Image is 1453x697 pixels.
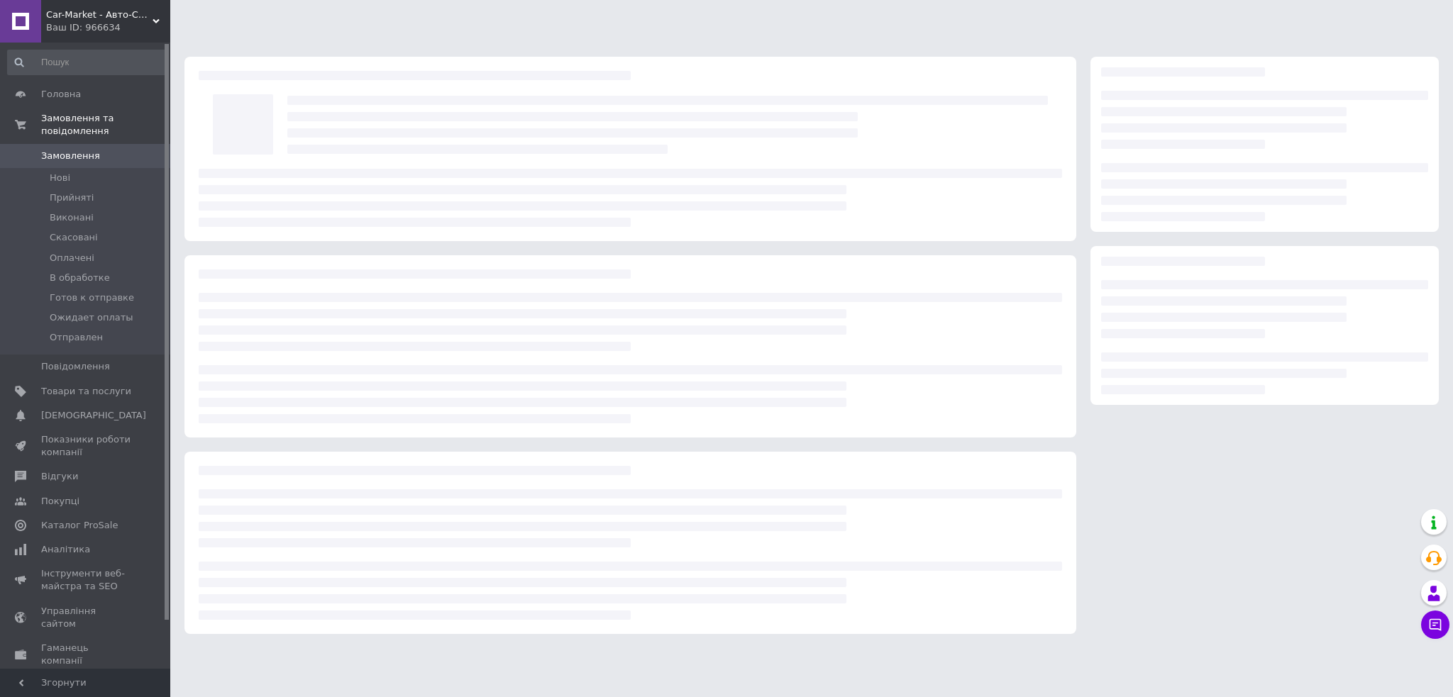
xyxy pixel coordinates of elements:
[50,311,133,324] span: Ожидает оплаты
[50,252,94,264] span: Оплачені
[41,150,100,162] span: Замовлення
[46,21,170,34] div: Ваш ID: 966634
[41,543,90,556] span: Аналітика
[50,191,94,204] span: Прийняті
[41,409,146,422] span: [DEMOGRAPHIC_DATA]
[41,470,78,483] span: Відгуки
[7,50,167,75] input: Пошук
[41,495,79,508] span: Покупці
[50,331,103,344] span: Отправлен
[41,433,131,459] span: Показники роботи компанії
[50,211,94,224] span: Виконані
[41,88,81,101] span: Головна
[41,642,131,667] span: Гаманець компанії
[50,291,134,304] span: Готов к отправке
[41,360,110,373] span: Повідомлення
[1421,610,1449,639] button: Чат з покупцем
[50,272,110,284] span: В обработке
[41,112,170,138] span: Замовлення та повідомлення
[50,231,98,244] span: Скасовані
[50,172,70,184] span: Нові
[41,567,131,593] span: Інструменти веб-майстра та SEO
[41,519,118,532] span: Каталог ProSale
[46,9,153,21] span: Car-Market - Авто-Світло
[41,605,131,630] span: Управління сайтом
[41,385,131,398] span: Товари та послуги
